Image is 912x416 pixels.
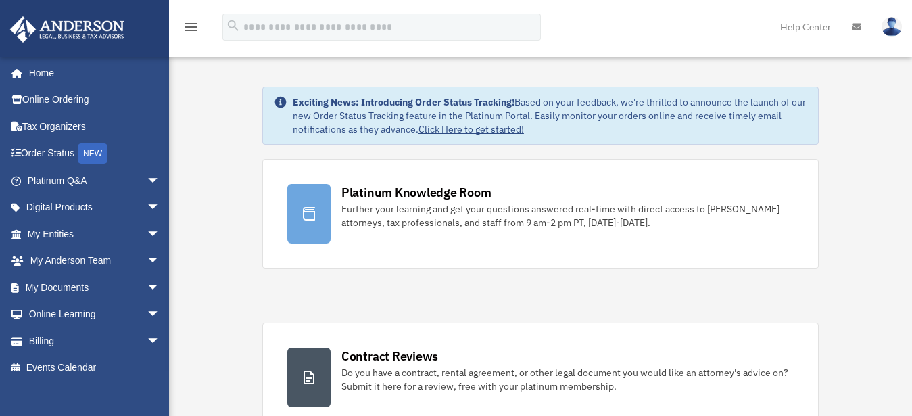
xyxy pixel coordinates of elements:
[147,221,174,248] span: arrow_drop_down
[9,60,174,87] a: Home
[9,274,181,301] a: My Documentsarrow_drop_down
[9,221,181,248] a: My Entitiesarrow_drop_down
[183,24,199,35] a: menu
[78,143,107,164] div: NEW
[262,159,819,269] a: Platinum Knowledge Room Further your learning and get your questions answered real-time with dire...
[882,17,902,37] img: User Pic
[9,140,181,168] a: Order StatusNEW
[147,274,174,302] span: arrow_drop_down
[341,202,794,229] div: Further your learning and get your questions answered real-time with direct access to [PERSON_NAM...
[147,194,174,222] span: arrow_drop_down
[9,327,181,354] a: Billingarrow_drop_down
[341,348,438,365] div: Contract Reviews
[9,167,181,194] a: Platinum Q&Aarrow_drop_down
[9,194,181,221] a: Digital Productsarrow_drop_down
[9,248,181,275] a: My Anderson Teamarrow_drop_down
[9,113,181,140] a: Tax Organizers
[341,184,491,201] div: Platinum Knowledge Room
[183,19,199,35] i: menu
[147,301,174,329] span: arrow_drop_down
[293,96,514,108] strong: Exciting News: Introducing Order Status Tracking!
[9,354,181,382] a: Events Calendar
[293,95,807,136] div: Based on your feedback, we're thrilled to announce the launch of our new Order Status Tracking fe...
[226,18,241,33] i: search
[9,87,181,114] a: Online Ordering
[341,366,794,393] div: Do you have a contract, rental agreement, or other legal document you would like an attorney's ad...
[6,16,128,43] img: Anderson Advisors Platinum Portal
[147,167,174,195] span: arrow_drop_down
[147,248,174,275] span: arrow_drop_down
[147,327,174,355] span: arrow_drop_down
[9,301,181,328] a: Online Learningarrow_drop_down
[418,123,524,135] a: Click Here to get started!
